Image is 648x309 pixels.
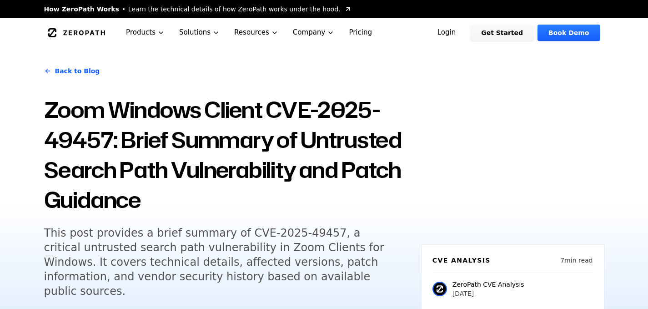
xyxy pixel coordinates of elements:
button: Products [119,18,172,47]
a: Back to Blog [44,58,100,84]
h6: CVE Analysis [432,256,491,265]
h1: Zoom Windows Client CVE-2025-49457: Brief Summary of Untrusted Search Path Vulnerability and Patc... [44,95,410,215]
nav: Global [33,18,615,47]
a: Book Demo [537,25,600,41]
button: Solutions [172,18,227,47]
img: ZeroPath CVE Analysis [432,282,447,296]
a: Pricing [342,18,379,47]
span: How ZeroPath Works [44,5,119,14]
button: Company [286,18,342,47]
a: How ZeroPath WorksLearn the technical details of how ZeroPath works under the hood. [44,5,352,14]
button: Resources [227,18,286,47]
span: Learn the technical details of how ZeroPath works under the hood. [128,5,341,14]
a: Login [427,25,467,41]
a: Get Started [470,25,534,41]
p: ZeroPath CVE Analysis [452,280,524,289]
p: [DATE] [452,289,524,298]
p: 7 min read [560,256,593,265]
h5: This post provides a brief summary of CVE-2025-49457, a critical untrusted search path vulnerabil... [44,226,393,299]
